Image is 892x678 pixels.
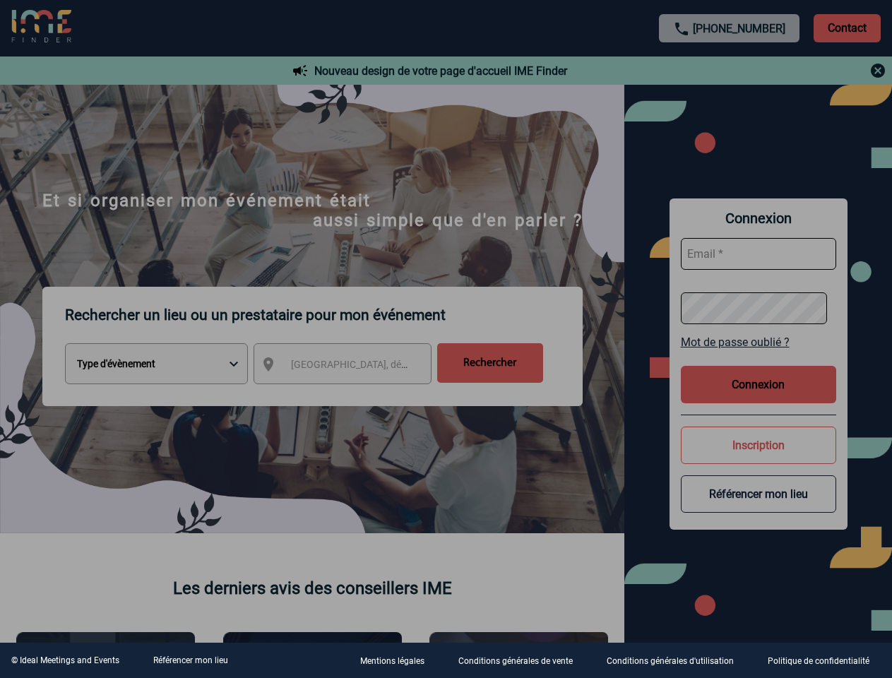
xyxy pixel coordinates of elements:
[11,655,119,665] div: © Ideal Meetings and Events
[447,654,595,667] a: Conditions générales de vente
[607,657,734,667] p: Conditions générales d'utilisation
[153,655,228,665] a: Référencer mon lieu
[360,657,424,667] p: Mentions légales
[349,654,447,667] a: Mentions légales
[768,657,869,667] p: Politique de confidentialité
[595,654,756,667] a: Conditions générales d'utilisation
[458,657,573,667] p: Conditions générales de vente
[756,654,892,667] a: Politique de confidentialité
